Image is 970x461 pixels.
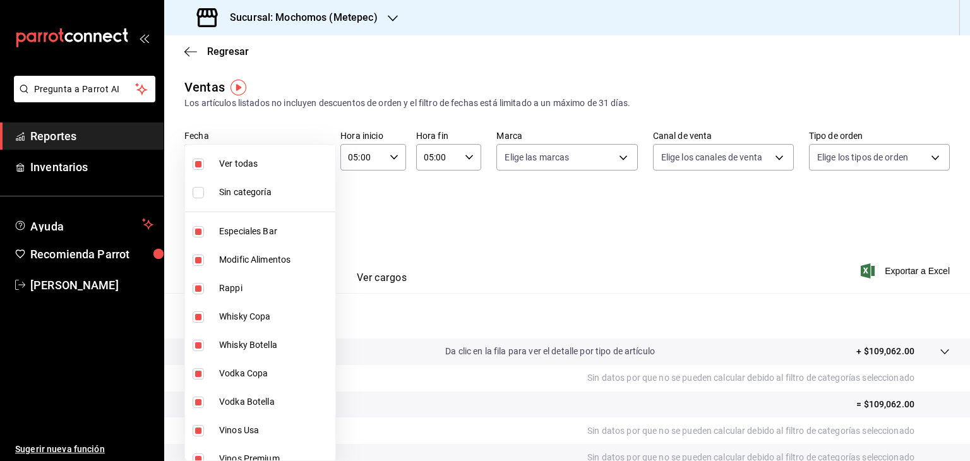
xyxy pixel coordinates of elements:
[219,395,330,409] span: Vodka Botella
[219,157,330,171] span: Ver todas
[219,338,330,352] span: Whisky Botella
[219,310,330,323] span: Whisky Copa
[219,186,330,199] span: Sin categoría
[231,80,246,95] img: Tooltip marker
[219,282,330,295] span: Rappi
[219,225,330,238] span: Especiales Bar
[219,367,330,380] span: Vodka Copa
[219,253,330,266] span: Modific Alimentos
[219,424,330,437] span: Vinos Usa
